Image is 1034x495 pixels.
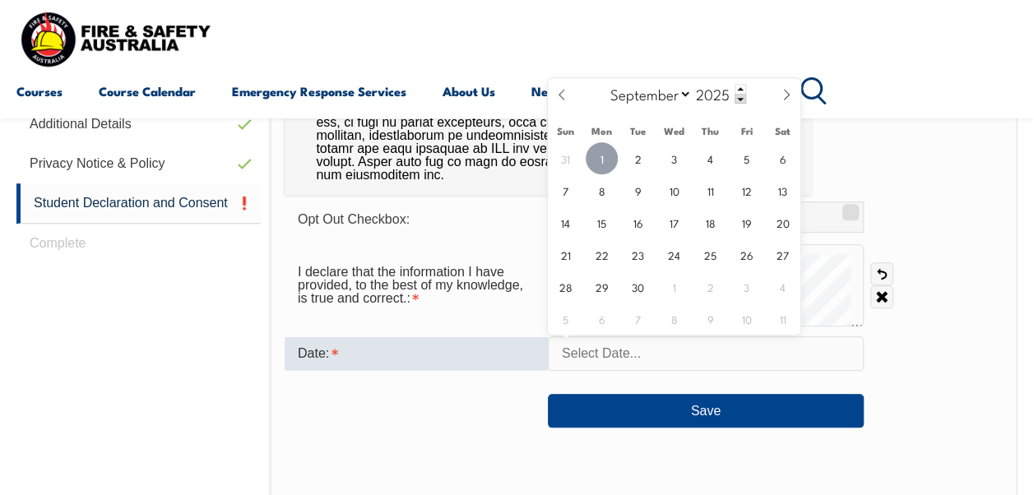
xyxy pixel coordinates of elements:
span: September 21, 2025 [549,238,582,271]
span: September 8, 2025 [586,174,618,206]
span: Wed [656,126,693,136]
span: September 25, 2025 [694,238,726,271]
span: September 18, 2025 [694,206,726,238]
span: Sun [548,126,584,136]
span: September 28, 2025 [549,271,582,303]
span: Sat [764,126,800,136]
span: September 13, 2025 [767,174,799,206]
a: Clear [870,285,893,308]
span: October 3, 2025 [730,271,763,303]
span: September 11, 2025 [694,174,726,206]
span: August 31, 2025 [549,142,582,174]
span: September 10, 2025 [658,174,690,206]
span: September 19, 2025 [730,206,763,238]
span: October 2, 2025 [694,271,726,303]
a: Courses [16,72,63,111]
span: Thu [693,126,729,136]
span: September 5, 2025 [730,142,763,174]
span: October 4, 2025 [767,271,799,303]
span: October 5, 2025 [549,303,582,335]
span: Tue [620,126,656,136]
span: September 27, 2025 [767,238,799,271]
select: Month [602,83,692,104]
a: About Us [443,72,495,111]
span: October 10, 2025 [730,303,763,335]
span: September 7, 2025 [549,174,582,206]
span: October 8, 2025 [658,303,690,335]
span: September 26, 2025 [730,238,763,271]
span: September 6, 2025 [767,142,799,174]
span: September 16, 2025 [622,206,654,238]
a: Student Declaration and Consent [16,183,261,224]
a: Additional Details [16,104,261,144]
div: Date is required. [285,337,548,370]
span: September 23, 2025 [622,238,654,271]
span: October 9, 2025 [694,303,726,335]
span: September 24, 2025 [658,238,690,271]
button: Save [548,394,864,427]
span: October 11, 2025 [767,303,799,335]
a: Emergency Response Services [232,72,406,111]
span: Mon [584,126,620,136]
span: Opt Out Checkbox: [298,212,410,226]
span: October 7, 2025 [622,303,654,335]
span: September 17, 2025 [658,206,690,238]
span: Fri [729,126,765,136]
span: October 6, 2025 [586,303,618,335]
span: September 15, 2025 [586,206,618,238]
input: Year [692,84,746,104]
span: September 20, 2025 [767,206,799,238]
span: October 1, 2025 [658,271,690,303]
a: Undo [870,262,893,285]
a: Course Calendar [99,72,196,111]
span: September 3, 2025 [658,142,690,174]
span: September 14, 2025 [549,206,582,238]
span: September 9, 2025 [622,174,654,206]
a: Contact [720,72,765,111]
span: September 29, 2025 [586,271,618,303]
div: I declare that the information I have provided, to the best of my knowledge, is true and correct.... [285,257,548,314]
span: September 2, 2025 [622,142,654,174]
a: Privacy Notice & Policy [16,144,261,183]
span: September 22, 2025 [586,238,618,271]
span: September 12, 2025 [730,174,763,206]
a: News [531,72,563,111]
span: September 30, 2025 [622,271,654,303]
span: September 1, 2025 [586,142,618,174]
input: Select Date... [548,336,864,371]
a: Learner Portal [600,72,684,111]
span: September 4, 2025 [694,142,726,174]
